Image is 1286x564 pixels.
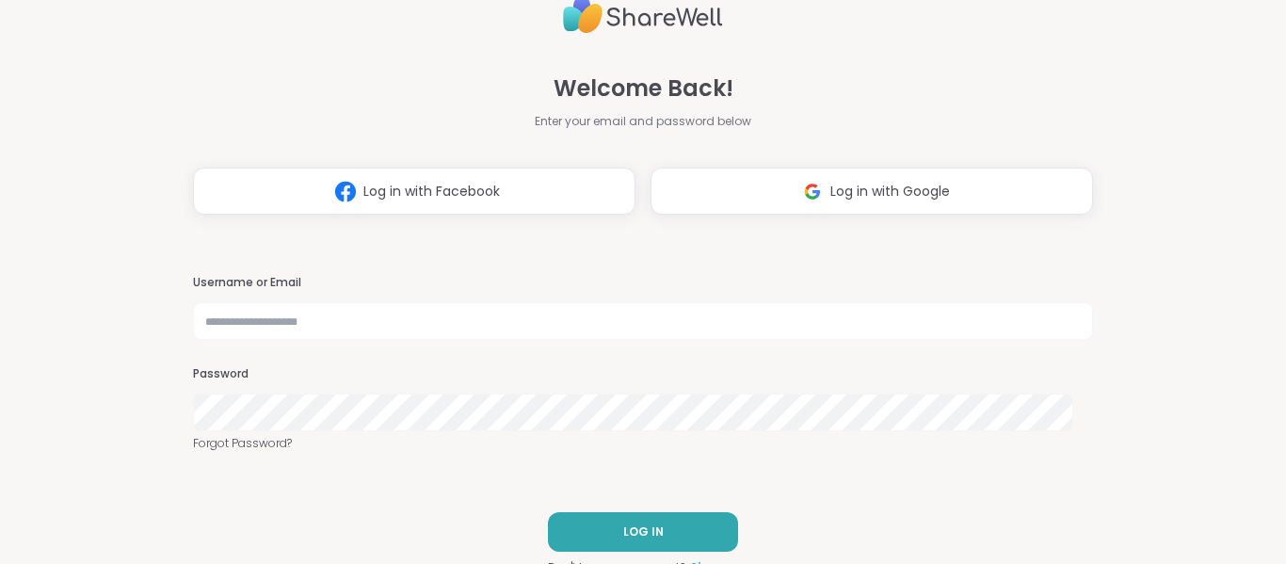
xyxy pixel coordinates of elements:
span: Log in with Facebook [363,182,500,201]
span: LOG IN [623,524,664,540]
button: LOG IN [548,512,738,552]
span: Enter your email and password below [535,113,751,130]
span: Log in with Google [830,182,950,201]
button: Log in with Facebook [193,168,635,215]
h3: Username or Email [193,275,1093,291]
button: Log in with Google [651,168,1093,215]
a: Forgot Password? [193,435,1093,452]
span: Welcome Back! [554,72,733,105]
img: ShareWell Logomark [795,174,830,209]
img: ShareWell Logomark [328,174,363,209]
h3: Password [193,366,1093,382]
